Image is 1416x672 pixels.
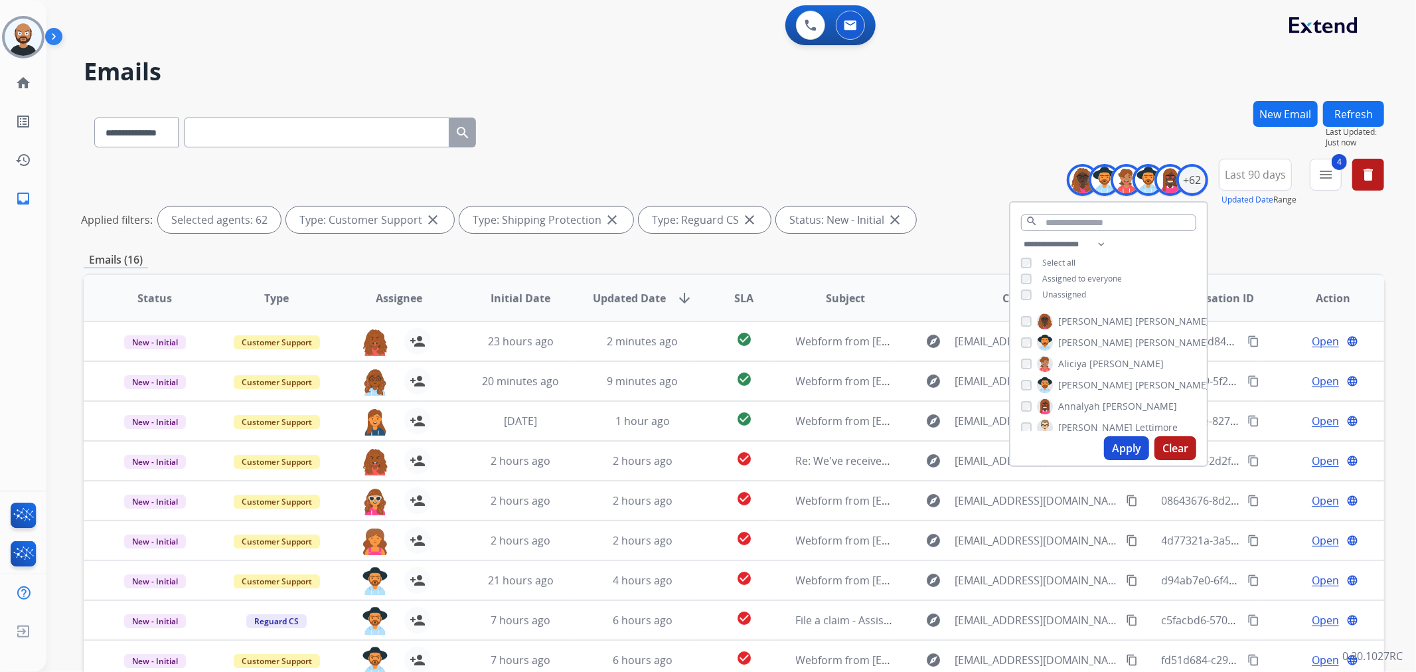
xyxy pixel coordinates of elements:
[488,334,554,349] span: 23 hours ago
[742,212,757,228] mat-icon: close
[1318,167,1334,183] mat-icon: menu
[1058,400,1100,413] span: Annalyah
[955,493,1118,509] span: [EMAIL_ADDRESS][DOMAIN_NAME]
[362,328,388,356] img: agent-avatar
[1135,315,1210,328] span: [PERSON_NAME]
[925,533,941,548] mat-icon: explore
[1346,574,1358,586] mat-icon: language
[736,610,752,626] mat-icon: check_circle
[736,650,752,666] mat-icon: check_circle
[234,415,320,429] span: Customer Support
[1225,172,1286,177] span: Last 90 days
[1346,415,1358,427] mat-icon: language
[613,454,672,468] span: 2 hours ago
[84,252,148,268] p: Emails (16)
[459,207,633,233] div: Type: Shipping Protection
[796,533,1097,548] span: Webform from [EMAIL_ADDRESS][DOMAIN_NAME] on [DATE]
[410,373,426,389] mat-icon: person_add
[1346,375,1358,387] mat-icon: language
[1332,154,1347,170] span: 4
[362,567,388,595] img: agent-avatar
[1026,215,1038,227] mat-icon: search
[955,533,1118,548] span: [EMAIL_ADDRESS][DOMAIN_NAME]
[362,448,388,475] img: agent-avatar
[15,152,31,168] mat-icon: history
[488,573,554,588] span: 21 hours ago
[15,191,31,207] mat-icon: inbox
[1247,495,1259,507] mat-icon: content_copy
[955,373,1118,389] span: [EMAIL_ADDRESS][DOMAIN_NAME]
[1312,652,1339,668] span: Open
[734,290,753,306] span: SLA
[1247,654,1259,666] mat-icon: content_copy
[1346,535,1358,546] mat-icon: language
[676,290,692,306] mat-icon: arrow_downward
[613,533,672,548] span: 2 hours ago
[1312,612,1339,628] span: Open
[491,533,550,548] span: 2 hours ago
[81,212,153,228] p: Applied filters:
[1154,436,1196,460] button: Clear
[1002,290,1054,306] span: Customer
[491,493,550,508] span: 2 hours ago
[482,374,559,388] span: 20 minutes ago
[925,373,941,389] mat-icon: explore
[1312,493,1339,509] span: Open
[736,331,752,347] mat-icon: check_circle
[736,371,752,387] mat-icon: check_circle
[491,290,550,306] span: Initial Date
[410,572,426,588] mat-icon: person_add
[124,614,186,628] span: New - Initial
[124,415,186,429] span: New - Initial
[410,333,426,349] mat-icon: person_add
[1135,378,1210,392] span: [PERSON_NAME]
[796,493,1097,508] span: Webform from [EMAIL_ADDRESS][DOMAIN_NAME] on [DATE]
[124,654,186,668] span: New - Initial
[955,333,1118,349] span: [EMAIL_ADDRESS][DOMAIN_NAME]
[615,414,670,428] span: 1 hour ago
[925,413,941,429] mat-icon: explore
[1126,495,1138,507] mat-icon: content_copy
[362,368,388,396] img: agent-avatar
[362,487,388,515] img: agent-avatar
[1042,257,1075,268] span: Select all
[158,207,281,233] div: Selected agents: 62
[1162,493,1362,508] span: 08643676-8d2f-4112-8654-7157facd4069
[925,612,941,628] mat-icon: explore
[234,654,320,668] span: Customer Support
[491,454,550,468] span: 2 hours ago
[1312,373,1339,389] span: Open
[1103,400,1177,413] span: [PERSON_NAME]
[1312,333,1339,349] span: Open
[504,414,537,428] span: [DATE]
[1247,574,1259,586] mat-icon: content_copy
[1058,421,1133,434] span: [PERSON_NAME]
[796,653,1097,667] span: Webform from [EMAIL_ADDRESS][DOMAIN_NAME] on [DATE]
[1135,336,1210,349] span: [PERSON_NAME]
[955,652,1118,668] span: [EMAIL_ADDRESS][DOMAIN_NAME]
[1346,455,1358,467] mat-icon: language
[1162,613,1362,628] span: c5facbd6-5705-4751-895b-b2aa5028f8a8
[1312,413,1339,429] span: Open
[1042,289,1086,300] span: Unassigned
[925,333,941,349] mat-icon: explore
[613,493,672,508] span: 2 hours ago
[1162,533,1365,548] span: 4d77321a-3a58-49e9-8191-5572088f33b2
[1221,194,1297,205] span: Range
[410,612,426,628] mat-icon: person_add
[1326,137,1384,148] span: Just now
[1126,535,1138,546] mat-icon: content_copy
[1247,455,1259,467] mat-icon: content_copy
[234,375,320,389] span: Customer Support
[1323,101,1384,127] button: Refresh
[1176,164,1208,196] div: +62
[955,572,1118,588] span: [EMAIL_ADDRESS][DOMAIN_NAME]
[425,212,441,228] mat-icon: close
[955,612,1118,628] span: [EMAIL_ADDRESS][DOMAIN_NAME]
[124,455,186,469] span: New - Initial
[1262,275,1384,321] th: Action
[826,290,865,306] span: Subject
[1247,535,1259,546] mat-icon: content_copy
[410,413,426,429] mat-icon: person_add
[246,614,307,628] span: Reguard CS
